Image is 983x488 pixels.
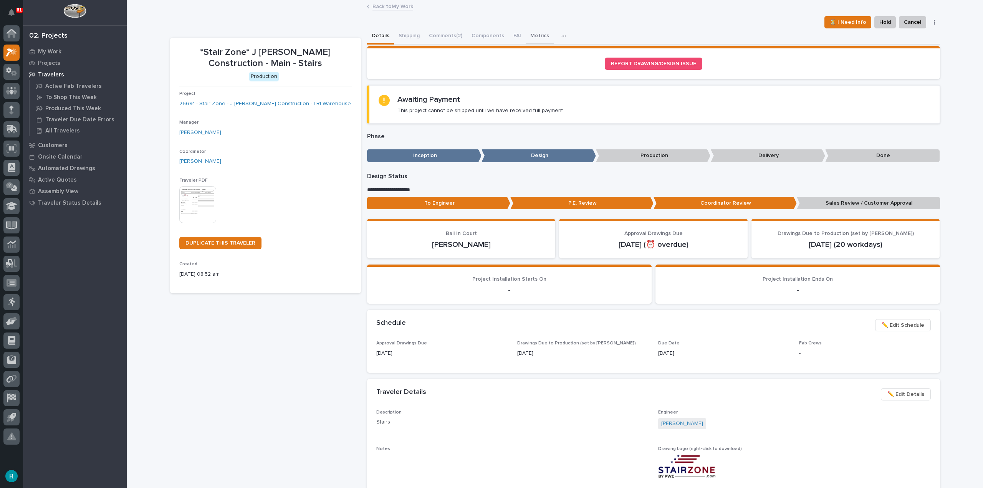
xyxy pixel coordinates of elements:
[887,390,924,399] span: ✏️ Edit Details
[179,149,206,154] span: Coordinator
[23,151,127,162] a: Onsite Calendar
[45,94,97,101] p: To Shop This Week
[10,9,20,22] div: Notifications61
[23,197,127,208] a: Traveler Status Details
[38,60,60,67] p: Projects
[658,455,716,478] img: 6sa3yAVaMrJSO3DJzNLDtmf6F7vkz47zv50zJC7u2kM
[29,32,68,40] div: 02. Projects
[45,116,114,123] p: Traveler Due Date Errors
[23,162,127,174] a: Automated Drawings
[3,468,20,484] button: users-avatar
[472,276,546,282] span: Project Installation Starts On
[38,188,78,195] p: Assembly View
[904,18,921,27] span: Cancel
[394,28,424,45] button: Shipping
[23,174,127,185] a: Active Quotes
[825,149,940,162] p: Done
[38,71,64,78] p: Travelers
[467,28,509,45] button: Components
[605,58,702,70] a: REPORT DRAWING/DESIGN ISSUE
[874,16,896,28] button: Hold
[879,18,891,27] span: Hold
[179,270,352,278] p: [DATE] 08:52 am
[763,276,833,282] span: Project Installation Ends On
[376,349,508,357] p: [DATE]
[30,114,127,125] a: Traveler Due Date Errors
[23,46,127,57] a: My Work
[249,72,279,81] div: Production
[30,103,127,114] a: Produced This Week
[179,262,197,266] span: Created
[799,341,822,346] span: Fab Crews
[510,197,654,210] p: P.E. Review
[372,2,413,10] a: Back toMy Work
[761,240,931,249] p: [DATE] (20 workdays)
[38,165,95,172] p: Automated Drawings
[23,57,127,69] a: Projects
[797,197,940,210] p: Sales Review / Customer Approval
[568,240,738,249] p: [DATE] (⏰ overdue)
[367,28,394,45] button: Details
[881,388,931,400] button: ✏️ Edit Details
[179,237,261,249] a: DUPLICATE THIS TRAVELER
[376,240,546,249] p: [PERSON_NAME]
[376,388,426,397] h2: Traveler Details
[179,129,221,137] a: [PERSON_NAME]
[376,447,390,451] span: Notes
[658,341,680,346] span: Due Date
[376,341,427,346] span: Approval Drawings Due
[661,420,703,428] a: [PERSON_NAME]
[30,125,127,136] a: All Travelers
[446,231,477,236] span: Ball In Court
[711,149,825,162] p: Delivery
[30,81,127,91] a: Active Fab Travelers
[367,173,940,180] p: Design Status
[875,319,931,331] button: ✏️ Edit Schedule
[482,149,596,162] p: Design
[658,349,790,357] p: [DATE]
[526,28,554,45] button: Metrics
[899,16,926,28] button: Cancel
[397,95,460,104] h2: Awaiting Payment
[367,133,940,140] p: Phase
[185,240,255,246] span: DUPLICATE THIS TRAVELER
[658,447,742,451] span: Drawing Logo (right-click to download)
[829,18,866,27] span: ⏳ I Need Info
[45,105,101,112] p: Produced This Week
[882,321,924,330] span: ✏️ Edit Schedule
[179,178,208,183] span: Traveler PDF
[509,28,526,45] button: FAI
[665,285,931,294] p: -
[624,231,683,236] span: Approval Drawings Due
[30,92,127,103] a: To Shop This Week
[23,69,127,80] a: Travelers
[367,197,510,210] p: To Engineer
[376,285,642,294] p: -
[23,185,127,197] a: Assembly View
[38,177,77,184] p: Active Quotes
[179,91,195,96] span: Project
[45,127,80,134] p: All Travelers
[658,410,678,415] span: Engineer
[824,16,871,28] button: ⏳ I Need Info
[38,142,68,149] p: Customers
[397,107,564,114] p: This project cannot be shipped until we have received full payment.
[3,5,20,21] button: Notifications
[38,48,61,55] p: My Work
[179,100,351,108] a: 26691 - Stair Zone - J [PERSON_NAME] Construction - LRI Warehouse
[38,154,83,160] p: Onsite Calendar
[376,418,649,426] p: Stairs
[376,319,406,328] h2: Schedule
[596,149,710,162] p: Production
[654,197,797,210] p: Coordinator Review
[517,341,636,346] span: Drawings Due to Production (set by [PERSON_NAME])
[517,349,649,357] p: [DATE]
[424,28,467,45] button: Comments (2)
[799,349,931,357] p: -
[179,120,199,125] span: Manager
[778,231,914,236] span: Drawings Due to Production (set by [PERSON_NAME])
[367,149,482,162] p: Inception
[38,200,101,207] p: Traveler Status Details
[23,139,127,151] a: Customers
[45,83,102,90] p: Active Fab Travelers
